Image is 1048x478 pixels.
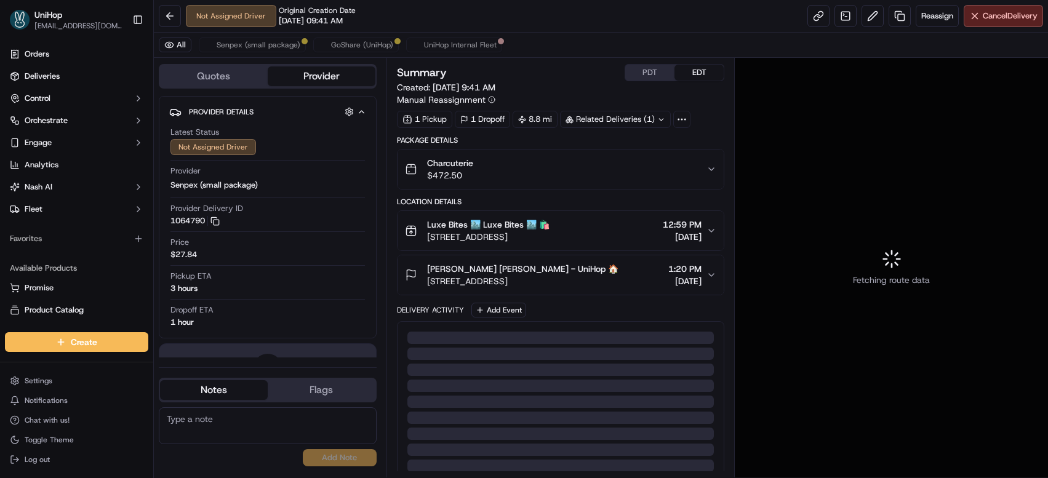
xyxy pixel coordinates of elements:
span: [DATE] [668,275,702,287]
span: GoShare (UniHop) [331,40,393,50]
span: [DATE] 09:41 AM [279,15,343,26]
img: UniHop [10,10,30,30]
span: Analytics [25,159,58,170]
span: Fleet [25,204,42,215]
button: PDT [625,65,674,81]
button: UniHop Internal Fleet [406,38,502,52]
button: Log out [5,451,148,468]
span: Charcuterie [427,157,473,169]
span: Dropoff ETA [170,305,214,316]
button: Senpex (small package) [199,38,306,52]
span: Fetching route data [853,274,930,286]
div: Package Details [397,135,725,145]
button: Product Catalog [5,300,148,320]
div: 1 Dropoff [455,111,510,128]
div: Related Deliveries (1) [560,111,671,128]
button: [PERSON_NAME] [PERSON_NAME] - UniHop 🏠[STREET_ADDRESS]1:20 PM[DATE] [398,255,724,295]
button: Notes [160,380,268,400]
span: $27.84 [170,249,197,260]
div: 3 hours [170,283,198,294]
button: Notifications [5,392,148,409]
a: Product Catalog [10,305,143,316]
span: Manual Reassignment [397,94,486,106]
div: Location Details [397,197,725,207]
span: UniHop Internal Fleet [424,40,497,50]
button: Orchestrate [5,111,148,130]
span: Log out [25,455,50,464]
button: 1064790 [170,215,220,226]
span: Product Catalog [25,305,84,316]
span: Engage [25,137,52,148]
span: Created: [397,81,495,94]
span: Toggle Theme [25,435,74,445]
span: Provider Details [189,107,254,117]
div: 1 Pickup [397,111,452,128]
button: Charcuterie$472.50 [398,149,724,189]
span: Create [71,336,97,348]
button: UniHopUniHop[EMAIL_ADDRESS][DOMAIN_NAME] [5,5,127,34]
a: Promise [10,282,143,293]
span: [DATE] 9:41 AM [433,82,495,93]
span: [PERSON_NAME] [PERSON_NAME] - UniHop 🏠 [427,263,618,275]
button: CancelDelivery [964,5,1043,27]
a: Analytics [5,155,148,175]
div: 1 hour [170,317,194,328]
span: Notifications [25,396,68,405]
span: Chat with us! [25,415,70,425]
span: Deliveries [25,71,60,82]
a: Orders [5,44,148,64]
button: Nash AI [5,177,148,197]
span: Price [170,237,189,248]
span: [DATE] [663,231,702,243]
button: Toggle Theme [5,431,148,448]
button: UniHop [34,9,62,21]
div: 8.8 mi [513,111,558,128]
span: Pickup ETA [170,271,212,282]
button: Quotes [160,66,268,86]
span: Promise [25,282,54,293]
button: Fleet [5,199,148,219]
button: GoShare (UniHop) [313,38,399,52]
span: Reassign [921,10,953,22]
span: Nash AI [25,181,52,193]
span: 12:59 PM [663,218,702,231]
h3: Summary [397,67,447,78]
span: [STREET_ADDRESS] [427,275,618,287]
button: Provider [268,66,375,86]
span: Orchestrate [25,115,68,126]
span: Orders [25,49,49,60]
button: Reassign [916,5,959,27]
button: Flags [268,380,375,400]
button: Provider Details [169,102,366,122]
span: Control [25,93,50,104]
button: All [159,38,191,52]
button: Create [5,332,148,352]
div: Available Products [5,258,148,278]
button: [EMAIL_ADDRESS][DOMAIN_NAME] [34,21,122,31]
span: Luxe Bites 🏙️ Luxe Bites 🏙️ 🛍️ [427,218,550,231]
span: 1:20 PM [668,263,702,275]
span: Provider [170,165,201,177]
div: Delivery Activity [397,305,464,315]
button: Chat with us! [5,412,148,429]
span: [STREET_ADDRESS] [427,231,550,243]
button: Manual Reassignment [397,94,495,106]
a: Deliveries [5,66,148,86]
button: Promise [5,278,148,298]
button: Engage [5,133,148,153]
button: Control [5,89,148,108]
span: Provider Delivery ID [170,203,243,214]
button: Luxe Bites 🏙️ Luxe Bites 🏙️ 🛍️[STREET_ADDRESS]12:59 PM[DATE] [398,211,724,250]
span: Cancel Delivery [983,10,1038,22]
span: $472.50 [427,169,473,181]
div: Favorites [5,229,148,249]
span: Senpex (small package) [170,180,258,191]
span: Original Creation Date [279,6,356,15]
button: Add Event [471,303,526,317]
span: Senpex (small package) [217,40,300,50]
span: Latest Status [170,127,219,138]
span: Settings [25,376,52,386]
button: EDT [674,65,724,81]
